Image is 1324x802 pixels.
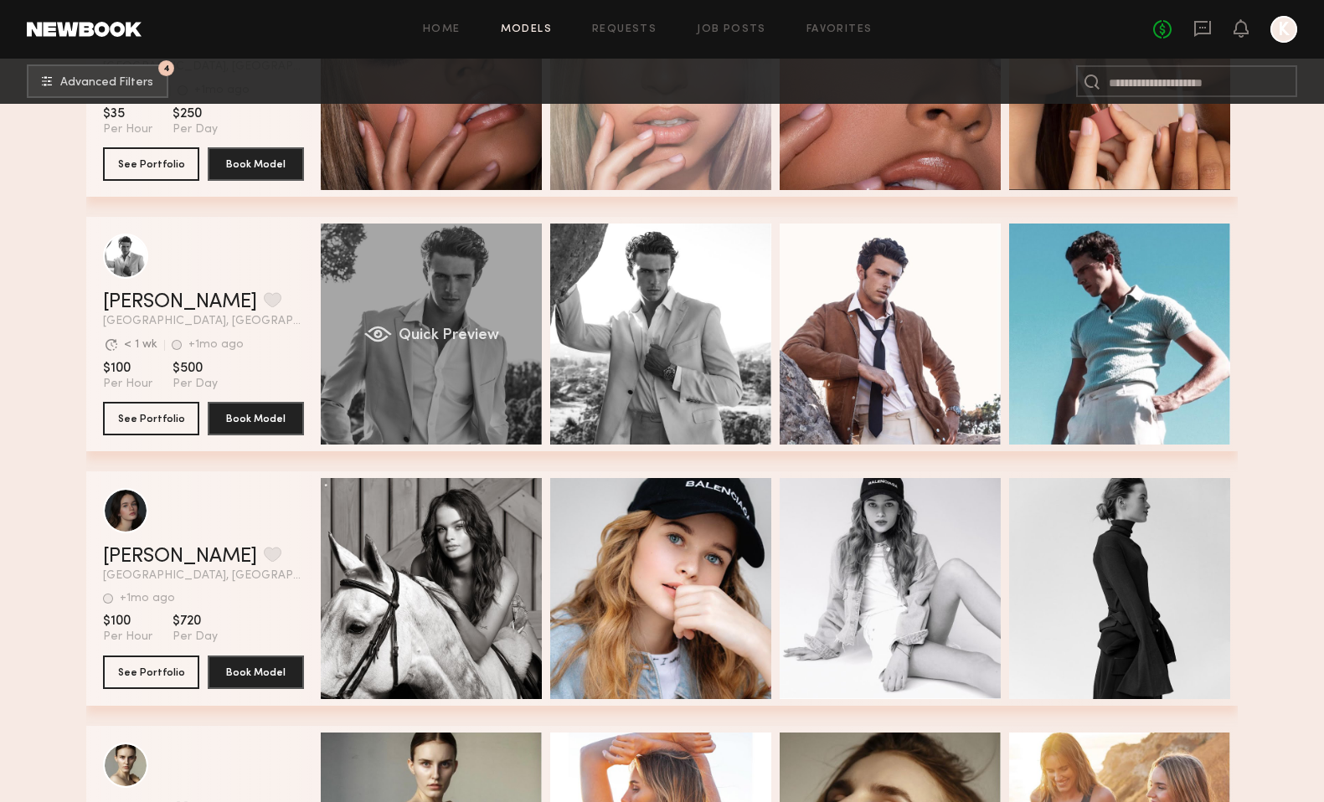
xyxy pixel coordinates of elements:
[103,613,152,630] span: $100
[120,593,175,604] div: +1mo ago
[103,360,152,377] span: $100
[1270,16,1297,43] a: K
[173,122,218,137] span: Per Day
[103,316,304,327] span: [GEOGRAPHIC_DATA], [GEOGRAPHIC_DATA]
[423,24,461,35] a: Home
[173,360,218,377] span: $500
[27,64,168,98] button: 4Advanced Filters
[124,339,157,351] div: < 1 wk
[103,402,199,435] button: See Portfolio
[501,24,552,35] a: Models
[60,77,153,89] span: Advanced Filters
[103,655,199,689] button: See Portfolio
[103,292,257,312] a: [PERSON_NAME]
[103,377,152,392] span: Per Hour
[806,24,873,35] a: Favorites
[163,64,170,72] span: 4
[103,122,152,137] span: Per Hour
[103,630,152,645] span: Per Hour
[103,105,152,122] span: $35
[103,547,257,567] a: [PERSON_NAME]
[208,655,304,689] button: Book Model
[697,24,766,35] a: Job Posts
[173,377,218,392] span: Per Day
[208,402,304,435] button: Book Model
[173,105,218,122] span: $250
[208,147,304,181] button: Book Model
[173,613,218,630] span: $720
[103,147,199,181] button: See Portfolio
[188,339,244,351] div: +1mo ago
[173,630,218,645] span: Per Day
[399,328,499,343] span: Quick Preview
[592,24,657,35] a: Requests
[103,570,304,582] span: [GEOGRAPHIC_DATA], [GEOGRAPHIC_DATA]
